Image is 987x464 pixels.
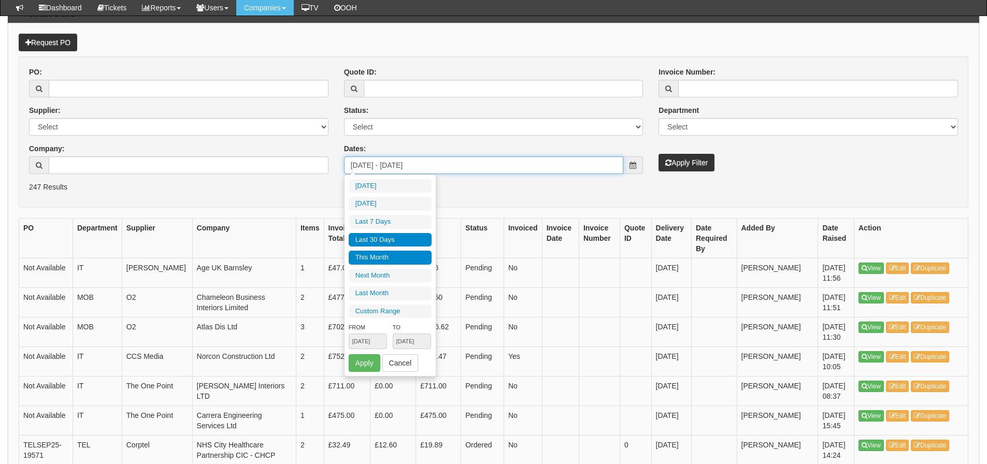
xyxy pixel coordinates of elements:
a: View [859,292,884,303]
td: MOB [73,287,122,317]
td: The One Point [122,376,192,405]
td: [DATE] 11:30 [818,317,854,346]
td: Not Available [19,376,73,405]
td: Not Available [19,258,73,287]
a: Edit [886,292,909,303]
a: View [859,381,884,392]
td: Not Available [19,405,73,435]
a: View [859,263,884,274]
td: [DATE] [651,376,691,405]
a: View [859,351,884,363]
td: 3 [296,317,324,346]
a: Duplicate [911,440,949,451]
th: Invoice Date [542,218,579,258]
a: Duplicate [911,410,949,422]
td: [PERSON_NAME] [737,317,818,346]
th: Delivery Date [651,218,691,258]
td: £32.50 [416,287,461,317]
td: O2 [122,317,192,346]
td: Pending [461,258,504,287]
td: Not Available [19,287,73,317]
td: No [504,376,542,405]
td: £475.00 [416,405,461,435]
label: PO: [29,67,42,77]
label: Department [659,105,699,115]
td: [PERSON_NAME] [737,346,818,376]
th: Items [296,218,324,258]
td: 2 [296,346,324,376]
td: Norcon Construction Ltd [192,346,296,376]
td: IT [73,376,122,405]
th: PO [19,218,73,258]
a: Duplicate [911,381,949,392]
td: No [504,258,542,287]
td: £6.26 [416,258,461,287]
td: [PERSON_NAME] [737,405,818,435]
th: Date Raised [818,218,854,258]
td: Not Available [19,317,73,346]
a: Edit [886,381,909,392]
label: Dates: [344,143,366,154]
td: Not Available [19,346,73,376]
td: [DATE] [651,258,691,287]
a: Edit [886,263,909,274]
td: [DATE] 10:05 [818,346,854,376]
td: £0.00 [370,376,416,405]
a: Edit [886,410,909,422]
td: [DATE] [651,346,691,376]
label: Supplier: [29,105,61,115]
td: The One Point [122,405,192,435]
a: Duplicate [911,263,949,274]
th: GP [416,218,461,258]
li: [DATE] [349,197,432,211]
li: [DATE] [349,179,432,193]
li: This Month [349,251,432,265]
td: IT [73,405,122,435]
label: From [349,322,387,332]
td: £0.00 [370,405,416,435]
td: No [504,287,542,317]
th: Invoiced [504,218,542,258]
th: Department [73,218,122,258]
td: Pending [461,287,504,317]
td: [DATE] [651,287,691,317]
td: 1 [296,258,324,287]
td: No [504,405,542,435]
button: Apply Filter [659,154,714,171]
td: No [504,317,542,346]
a: Duplicate [911,322,949,333]
th: Invoice Total [324,218,370,258]
td: £47.00 [324,258,370,287]
td: [PERSON_NAME] [737,376,818,405]
a: Edit [886,322,909,333]
td: £475.00 [324,405,370,435]
td: CCS Media [122,346,192,376]
td: £-236.62 [416,317,461,346]
td: 1 [296,405,324,435]
label: Status: [344,105,368,115]
li: Last Month [349,286,432,300]
th: Status [461,218,504,258]
td: 2 [296,287,324,317]
a: Edit [886,351,909,363]
td: Atlas Dis Ltd [192,317,296,346]
li: Last 30 Days [349,233,432,247]
a: Duplicate [911,292,949,303]
td: Pending [461,376,504,405]
td: [PERSON_NAME] Interiors LTD [192,376,296,405]
a: Duplicate [911,351,949,363]
td: [DATE] 11:56 [818,258,854,287]
td: Age UK Barnsley [192,258,296,287]
p: 247 Results [29,182,958,192]
button: Apply [349,354,380,372]
a: Request PO [19,34,77,51]
a: Edit [886,440,909,451]
td: £711.00 [324,376,370,405]
a: View [859,440,884,451]
li: Next Month [349,269,432,283]
th: Action [854,218,968,258]
th: Quote ID [620,218,651,258]
td: Yes [504,346,542,376]
th: Supplier [122,218,192,258]
td: £752.50 [324,346,370,376]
